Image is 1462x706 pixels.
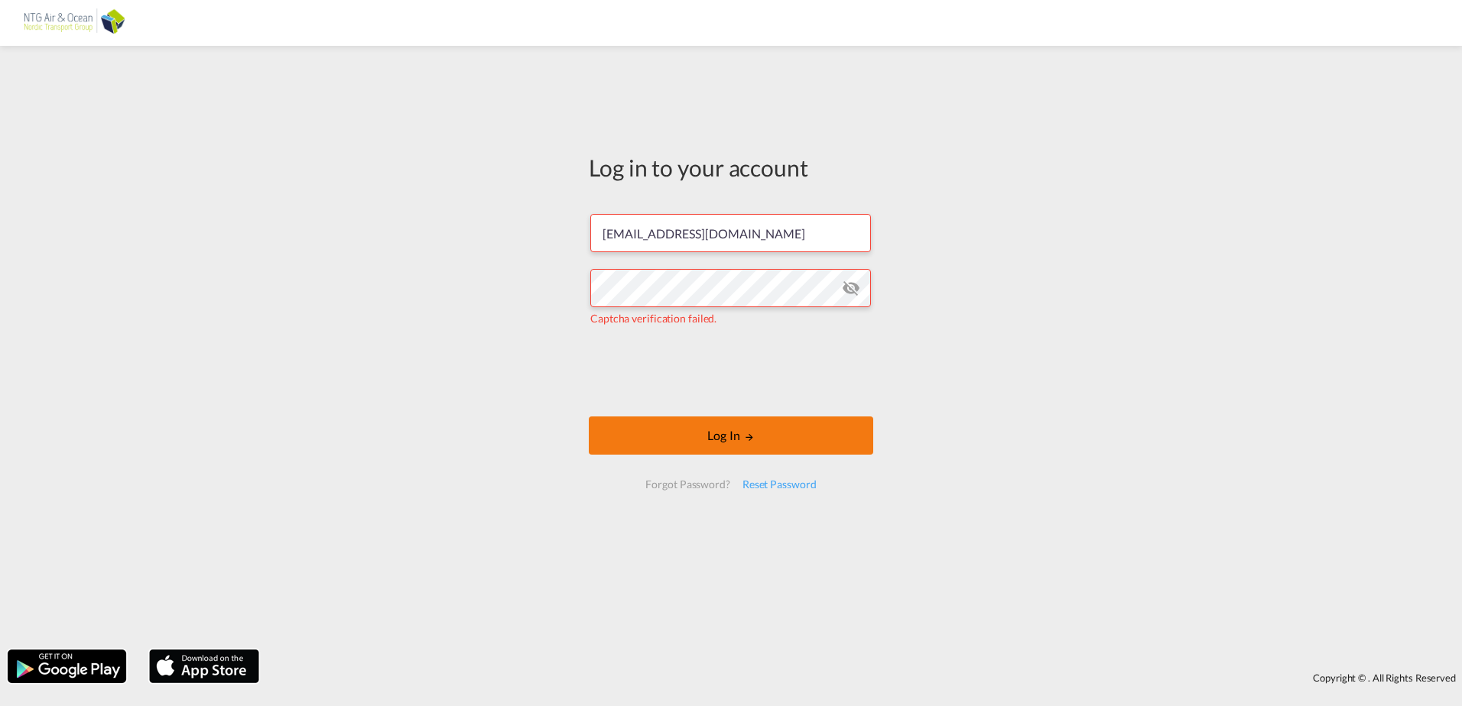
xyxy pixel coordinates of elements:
[589,151,873,183] div: Log in to your account
[267,665,1462,691] div: Copyright © . All Rights Reserved
[6,648,128,685] img: google.png
[23,6,126,40] img: af31b1c0b01f11ecbc353f8e72265e29.png
[615,342,847,401] iframe: reCAPTCHA
[590,312,716,325] span: Captcha verification failed.
[590,214,871,252] input: Enter email/phone number
[639,471,736,498] div: Forgot Password?
[589,416,873,455] button: LOGIN
[736,471,823,498] div: Reset Password
[842,279,860,297] md-icon: icon-eye-off
[148,648,261,685] img: apple.png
